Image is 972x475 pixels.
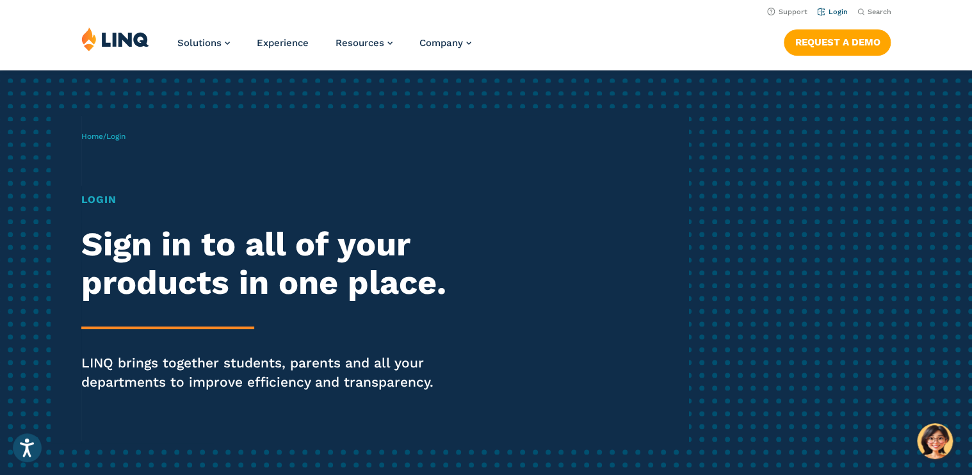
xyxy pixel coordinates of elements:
[867,8,891,16] span: Search
[817,8,847,16] a: Login
[336,37,393,49] a: Resources
[917,423,953,459] button: Hello, have a question? Let’s chat.
[767,8,807,16] a: Support
[177,37,230,49] a: Solutions
[106,132,126,141] span: Login
[81,27,149,51] img: LINQ | K‑12 Software
[81,132,103,141] a: Home
[784,29,891,55] a: Request a Demo
[857,7,891,17] button: Open Search Bar
[81,353,456,392] p: LINQ brings together students, parents and all your departments to improve efficiency and transpa...
[419,37,471,49] a: Company
[81,192,456,207] h1: Login
[336,37,384,49] span: Resources
[177,37,222,49] span: Solutions
[81,132,126,141] span: /
[419,37,463,49] span: Company
[81,225,456,302] h2: Sign in to all of your products in one place.
[257,37,309,49] a: Experience
[784,27,891,55] nav: Button Navigation
[177,27,471,69] nav: Primary Navigation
